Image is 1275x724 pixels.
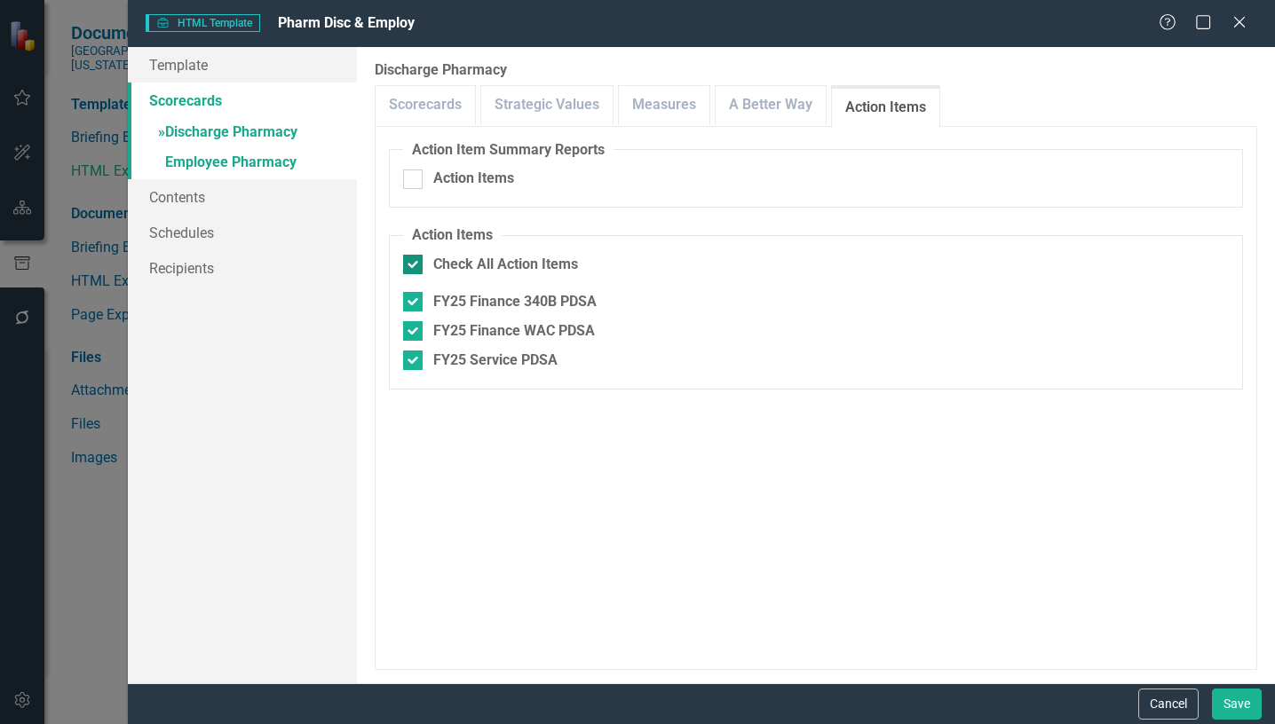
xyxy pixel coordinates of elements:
a: »Discharge Pharmacy [128,118,357,149]
a: Employee Pharmacy [128,148,357,179]
span: » [158,123,165,140]
a: Template [128,47,357,83]
div: Check All Action Items [433,255,578,275]
a: Scorecards [128,83,357,118]
label: Discharge Pharmacy [375,60,1257,81]
a: Schedules [128,215,357,250]
a: Action Items [832,89,939,127]
span: HTML Template [146,14,260,32]
div: FY25 Service PDSA [433,350,558,371]
button: Save [1212,689,1262,720]
a: Scorecards [376,86,475,124]
a: Contents [128,179,357,215]
div: FY25 Finance WAC PDSA [433,321,595,342]
legend: Action Items [403,225,502,246]
div: Action Items [433,169,514,189]
a: Measures [619,86,709,124]
div: FY25 Finance 340B PDSA [433,292,597,312]
a: Recipients [128,250,357,286]
span: Pharm Disc & Employ [278,14,415,31]
button: Cancel [1138,689,1199,720]
legend: Action Item Summary Reports [403,140,614,161]
a: Strategic Values [481,86,613,124]
a: A Better Way [716,86,826,124]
